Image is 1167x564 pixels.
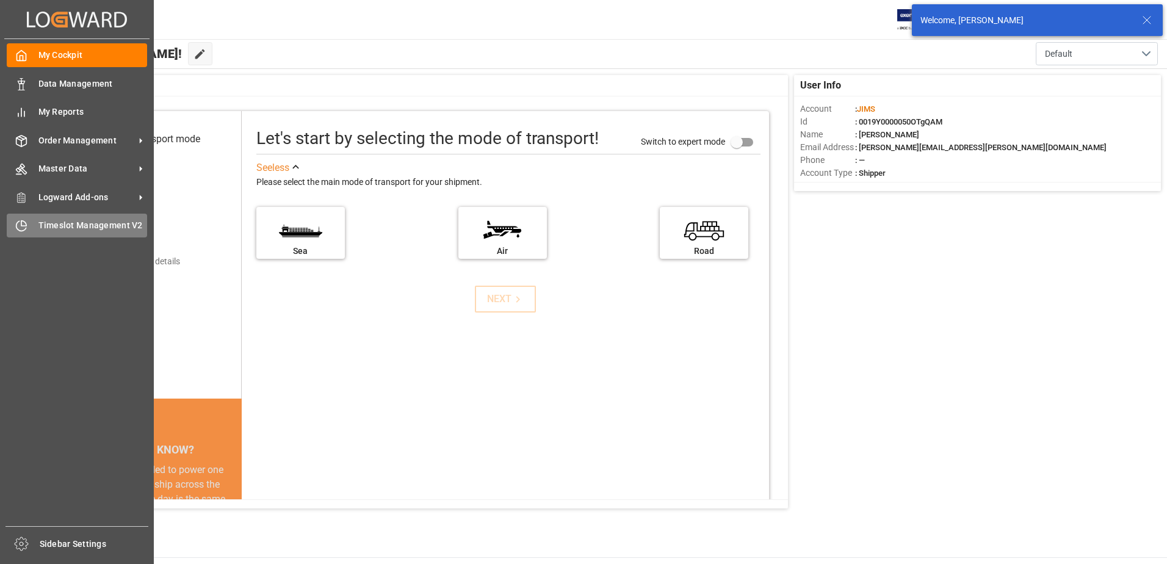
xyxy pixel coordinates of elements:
span: Sidebar Settings [40,538,149,551]
span: JIMS [857,104,875,114]
div: NEXT [487,292,524,306]
span: Name [800,128,855,141]
span: Default [1045,48,1072,60]
span: Phone [800,154,855,167]
div: Road [666,245,742,258]
a: My Cockpit [7,43,147,67]
span: : 0019Y0000050OTgQAM [855,117,942,126]
span: Logward Add-ons [38,191,135,204]
span: My Reports [38,106,148,118]
div: Please select the main mode of transport for your shipment. [256,175,761,190]
span: Hello [PERSON_NAME]! [51,42,182,65]
span: Switch to expert mode [641,136,725,146]
div: Let's start by selecting the mode of transport! [256,126,599,151]
span: : Shipper [855,168,886,178]
div: See less [256,161,289,175]
img: Exertis%20JAM%20-%20Email%20Logo.jpg_1722504956.jpg [897,9,939,31]
span: User Info [800,78,841,93]
span: Account [800,103,855,115]
span: Timeslot Management V2 [38,219,148,232]
span: Data Management [38,78,148,90]
span: My Cockpit [38,49,148,62]
span: Account Type [800,167,855,179]
button: NEXT [475,286,536,313]
div: Welcome, [PERSON_NAME] [920,14,1130,27]
span: Master Data [38,162,135,175]
span: : [PERSON_NAME] [855,130,919,139]
div: Add shipping details [104,255,180,268]
button: open menu [1036,42,1158,65]
span: : — [855,156,865,165]
span: : [PERSON_NAME][EMAIL_ADDRESS][PERSON_NAME][DOMAIN_NAME] [855,143,1107,152]
span: Order Management [38,134,135,147]
span: Id [800,115,855,128]
a: Data Management [7,71,147,95]
span: Email Address [800,141,855,154]
div: Air [464,245,541,258]
a: Timeslot Management V2 [7,214,147,237]
span: : [855,104,875,114]
div: Sea [262,245,339,258]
